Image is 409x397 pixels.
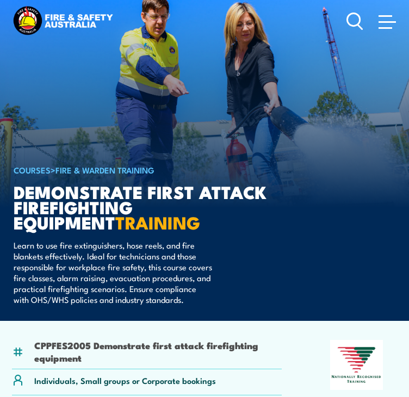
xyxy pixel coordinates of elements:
[14,240,212,305] p: Learn to use fire extinguishers, hose reels, and fire blankets effectively. Ideal for technicians...
[14,184,282,229] h1: Demonstrate First Attack Firefighting Equipment
[34,375,216,386] p: Individuals, Small groups or Corporate bookings
[34,339,282,364] li: CPPFES2005 Demonstrate first attack firefighting equipment
[14,164,51,176] a: COURSES
[55,164,154,176] a: Fire & Warden Training
[115,208,200,235] strong: TRAINING
[330,340,383,390] img: Nationally Recognised Training logo.
[14,163,282,176] h6: >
